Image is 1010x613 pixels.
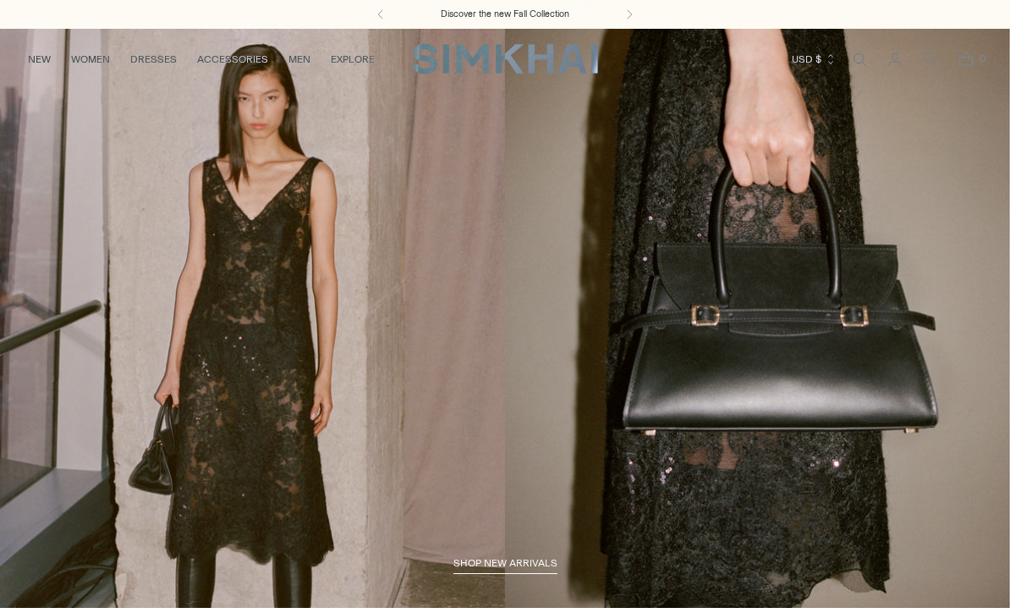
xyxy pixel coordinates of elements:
a: ACCESSORIES [197,41,268,78]
a: NEW [28,41,51,78]
span: 0 [974,51,990,66]
a: Discover the new Fall Collection [441,8,569,21]
a: DRESSES [130,41,177,78]
a: Go to the account page [878,42,912,76]
a: shop new arrivals [453,557,557,574]
a: MEN [288,41,310,78]
a: Wishlist [914,42,947,76]
button: USD $ [792,41,837,78]
a: Open cart modal [949,42,983,76]
a: EXPLORE [331,41,375,78]
a: Open search modal [843,42,876,76]
span: shop new arrivals [453,557,557,569]
a: SIMKHAI [412,42,598,75]
a: WOMEN [71,41,110,78]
